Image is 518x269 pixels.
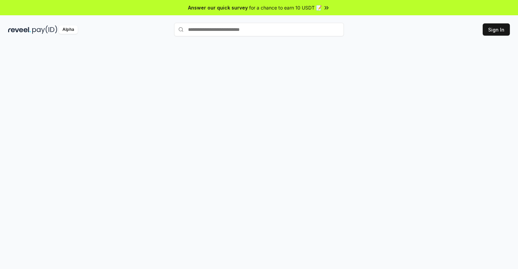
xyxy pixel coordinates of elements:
[483,23,510,36] button: Sign In
[249,4,322,11] span: for a chance to earn 10 USDT 📝
[188,4,248,11] span: Answer our quick survey
[59,25,78,34] div: Alpha
[8,25,31,34] img: reveel_dark
[32,25,57,34] img: pay_id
